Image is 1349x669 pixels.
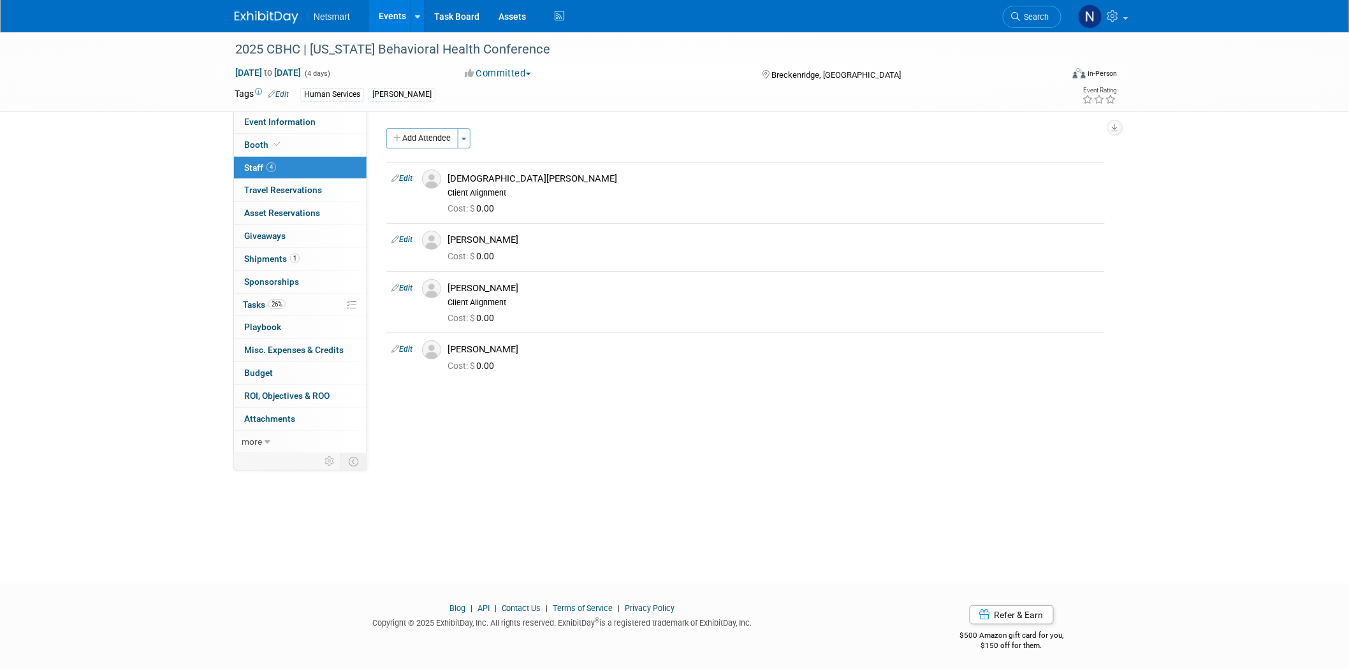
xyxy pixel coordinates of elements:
div: [PERSON_NAME] [448,234,1100,246]
span: Cost: $ [448,361,476,371]
div: [DEMOGRAPHIC_DATA][PERSON_NAME] [448,173,1100,185]
span: (4 days) [303,69,330,78]
img: ExhibitDay [235,11,298,24]
span: Budget [244,368,273,378]
span: Cost: $ [448,203,476,213]
a: Budget [234,362,367,384]
i: Booth reservation complete [274,141,281,148]
a: Edit [391,284,412,292]
div: Copyright © 2025 ExhibitDay, Inc. All rights reserved. ExhibitDay is a registered trademark of Ex... [235,614,890,629]
a: Refer & Earn [970,605,1054,624]
a: Sponsorships [234,271,367,293]
div: Client Alignment [448,188,1100,198]
div: In-Person [1088,69,1118,78]
div: $500 Amazon gift card for you, [909,622,1115,651]
img: Associate-Profile-5.png [422,340,441,359]
img: Associate-Profile-5.png [422,169,441,189]
a: ROI, Objectives & ROO [234,385,367,407]
div: [PERSON_NAME] [448,282,1100,294]
span: | [615,603,623,613]
span: 0.00 [448,251,499,261]
span: 0.00 [448,313,499,323]
a: Contact Us [502,603,541,613]
div: Event Format [986,66,1118,85]
a: Terms of Service [553,603,613,613]
a: Giveaways [234,225,367,247]
span: Event Information [244,117,316,127]
a: Asset Reservations [234,202,367,224]
div: 2025 CBHC | [US_STATE] Behavioral Health Conference [231,38,1042,61]
span: Tasks [243,299,286,310]
a: Blog [449,603,465,613]
td: Personalize Event Tab Strip [319,453,341,470]
span: Breckenridge, [GEOGRAPHIC_DATA] [771,70,901,80]
a: Event Information [234,111,367,133]
span: Asset Reservations [244,208,320,218]
span: 26% [268,299,286,309]
a: Attachments [234,408,367,430]
a: Edit [391,235,412,244]
img: Format-Inperson.png [1073,68,1086,78]
span: 0.00 [448,361,499,371]
span: Playbook [244,322,281,332]
a: Staff4 [234,157,367,179]
span: [DATE] [DATE] [235,67,302,78]
span: Staff [244,162,276,173]
span: Giveaways [244,231,286,241]
a: Misc. Expenses & Credits [234,339,367,361]
a: API [478,603,490,613]
span: Netsmart [314,11,350,22]
span: Booth [244,140,283,150]
a: Edit [391,174,412,183]
sup: ® [595,617,600,624]
img: Associate-Profile-5.png [422,231,441,250]
a: more [234,431,367,453]
a: Tasks26% [234,294,367,316]
img: Nina Finn [1078,4,1102,29]
span: 1 [290,254,300,263]
img: Associate-Profile-5.png [422,279,441,298]
span: Misc. Expenses & Credits [244,345,344,355]
a: Booth [234,134,367,156]
div: [PERSON_NAME] [448,343,1100,356]
span: Travel Reservations [244,185,322,195]
span: ROI, Objectives & ROO [244,391,330,401]
span: | [492,603,500,613]
a: Edit [268,90,289,99]
td: Toggle Event Tabs [341,453,367,470]
span: 0.00 [448,203,499,213]
span: Cost: $ [448,313,476,323]
span: Sponsorships [244,277,299,287]
span: to [262,68,274,78]
a: Travel Reservations [234,179,367,201]
button: Add Attendee [386,128,458,148]
span: Attachments [244,414,295,424]
a: Privacy Policy [625,603,675,613]
span: | [543,603,551,613]
span: | [467,603,476,613]
div: Event Rating [1083,87,1117,94]
button: Committed [460,67,536,80]
a: Shipments1 [234,248,367,270]
div: $150 off for them. [909,640,1115,651]
span: Search [1020,12,1049,22]
div: [PERSON_NAME] [368,88,435,101]
div: Human Services [300,88,364,101]
span: Shipments [244,254,300,264]
a: Search [1003,6,1061,28]
span: 4 [266,162,276,172]
span: more [242,436,262,447]
td: Tags [235,87,289,102]
div: Client Alignment [448,298,1100,308]
a: Edit [391,345,412,354]
a: Playbook [234,316,367,338]
span: Cost: $ [448,251,476,261]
